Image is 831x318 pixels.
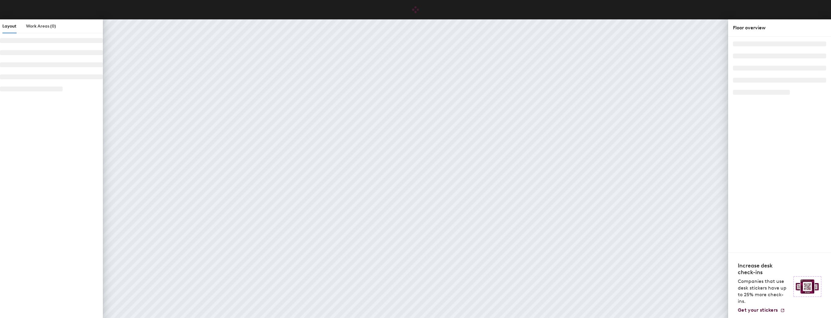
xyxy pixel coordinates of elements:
h4: Increase desk check-ins [738,262,790,276]
div: Floor overview [733,24,826,31]
span: Layout [2,24,16,29]
span: Work Areas (0) [26,24,56,29]
span: Get your stickers [738,307,778,313]
a: Get your stickers [738,307,785,313]
img: Sticker logo [793,276,821,297]
p: Companies that use desk stickers have up to 25% more check-ins. [738,278,790,305]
